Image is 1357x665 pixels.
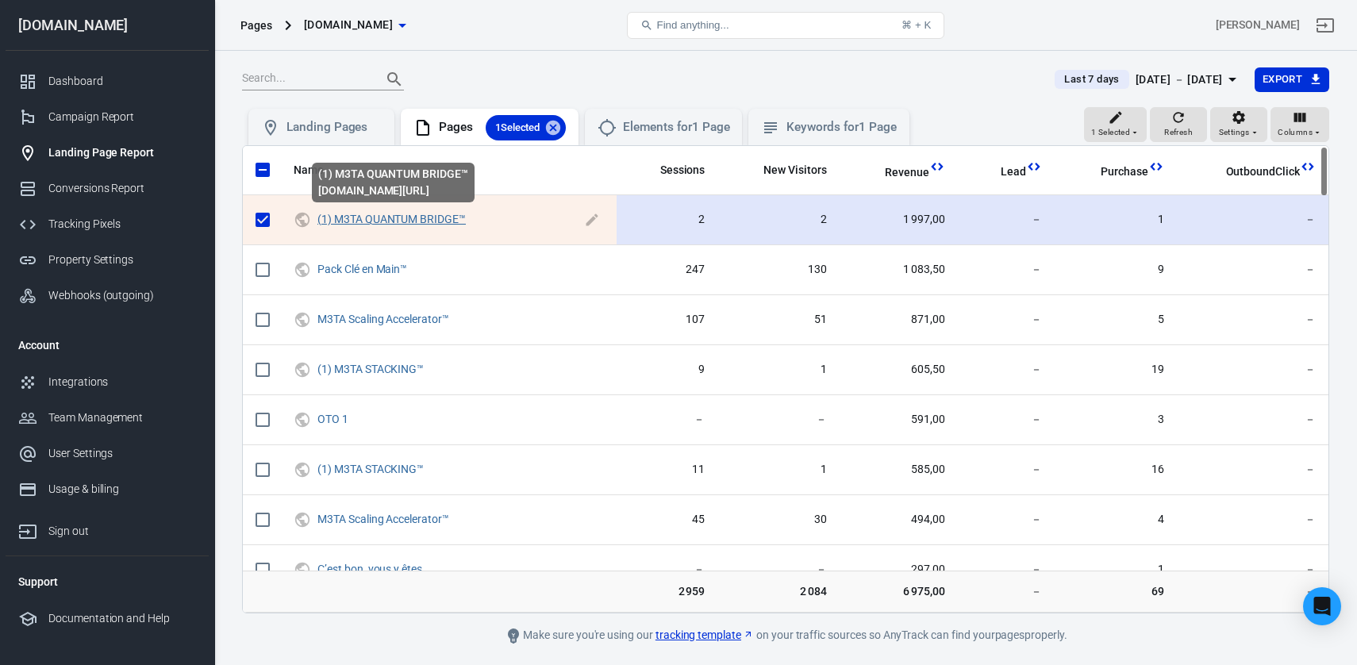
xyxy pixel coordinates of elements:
div: Team Management [48,409,196,426]
a: M3TA Scaling Accelerator™ [317,513,449,525]
span: New Visitors [743,163,827,179]
span: 1 083,50 [852,262,945,278]
span: Total revenue calculated by AnyTrack. [864,163,929,182]
span: 11 [629,462,705,478]
span: Revenue [885,165,929,181]
span: 5 [1067,312,1164,328]
a: (1) M3TA QUANTUM BRIDGE™ [317,213,466,225]
span: Name [294,163,324,179]
div: 1Selected [486,115,567,140]
button: Last 7 days[DATE] － [DATE] [1042,67,1254,93]
span: 69 [1067,583,1164,599]
button: [DOMAIN_NAME] [298,10,412,40]
div: Integrations [48,374,196,390]
a: Sign out [1306,6,1344,44]
li: Support [6,563,209,601]
div: Make sure you're using our on your traffic sources so AnyTrack can find your pages properly. [429,626,1143,645]
span: Sessions [640,163,705,179]
span: 6 975,00 [852,583,945,599]
span: － [971,512,1042,528]
svg: UTM & Web Traffic [294,460,311,479]
span: Refresh [1164,125,1193,140]
a: Webhooks (outgoing) [6,278,209,313]
svg: This column is calculated from AnyTrack real-time data [929,159,945,175]
span: － [1190,462,1316,478]
button: Find anything...⌘ + K [627,12,944,39]
div: Landing Page Report [48,144,196,161]
span: Total revenue calculated by AnyTrack. [885,163,929,182]
div: [DOMAIN_NAME] [6,18,209,33]
span: 1 997,00 [852,212,945,228]
a: Usage & billing [6,471,209,507]
span: 297,00 [852,562,945,578]
span: － [1190,212,1316,228]
span: － [971,462,1042,478]
button: 1 Selected [1084,107,1147,142]
span: Columns [1278,125,1313,140]
span: 3 [1067,412,1164,428]
svg: This column is calculated from AnyTrack real-time data [1026,159,1042,175]
span: Name [294,163,344,179]
span: － [971,562,1042,578]
span: OutboundClick [1226,164,1300,180]
span: 19 [1067,362,1164,378]
a: Tracking Pixels [6,206,209,242]
div: Account id: VicIO3n3 [1216,17,1300,33]
span: 1 [1067,212,1164,228]
span: OutboundClick [1205,164,1300,180]
span: Lead [1001,164,1026,180]
span: 591,00 [852,412,945,428]
input: Search... [242,69,369,90]
div: Keywords for 1 Page [786,119,896,136]
span: － [971,212,1042,228]
span: 1 [730,462,826,478]
span: － [730,562,826,578]
span: Purchase [1101,164,1148,180]
a: OTO 1 [317,413,348,425]
span: 1 [730,362,826,378]
span: 494,00 [852,512,945,528]
span: New Visitors [763,163,827,179]
span: 1 Selected [486,120,550,136]
span: － [971,583,1042,599]
svg: UTM & Web Traffic [294,360,311,379]
span: 30 [730,512,826,528]
span: Find anything... [656,19,728,31]
span: 51 [730,312,826,328]
div: [DATE] － [DATE] [1136,70,1223,90]
span: － [971,412,1042,428]
a: (1) M3TA STACKING™ [317,363,424,375]
span: Settings [1219,125,1250,140]
a: Conversions Report [6,171,209,206]
div: Documentation and Help [48,610,196,627]
span: － [1190,583,1316,599]
span: － [730,412,826,428]
div: Open Intercom Messenger [1303,587,1341,625]
span: － [1190,262,1316,278]
a: Sign out [6,507,209,549]
a: M3TA Scaling Accelerator™ [317,313,449,325]
svg: UTM & Web Traffic [294,210,311,229]
span: － [1190,412,1316,428]
span: 1 [1067,562,1164,578]
span: 871,00 [852,312,945,328]
div: Sign out [48,523,196,540]
span: 130 [730,262,826,278]
svg: This column is calculated from AnyTrack real-time data [1148,159,1164,175]
div: Landing Pages [286,119,382,136]
span: 585,00 [852,462,945,478]
a: Team Management [6,400,209,436]
a: Property Settings [6,242,209,278]
button: Refresh [1150,107,1207,142]
span: 2 [629,212,705,228]
a: Landing Page Report [6,135,209,171]
span: 107 [629,312,705,328]
div: Campaign Report [48,109,196,125]
li: Account [6,326,209,364]
svg: UTM & Web Traffic [294,560,311,579]
span: 9 [1067,262,1164,278]
a: Campaign Report [6,99,209,135]
button: Settings [1210,107,1267,142]
a: tracking template [655,627,754,644]
span: 247 [629,262,705,278]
